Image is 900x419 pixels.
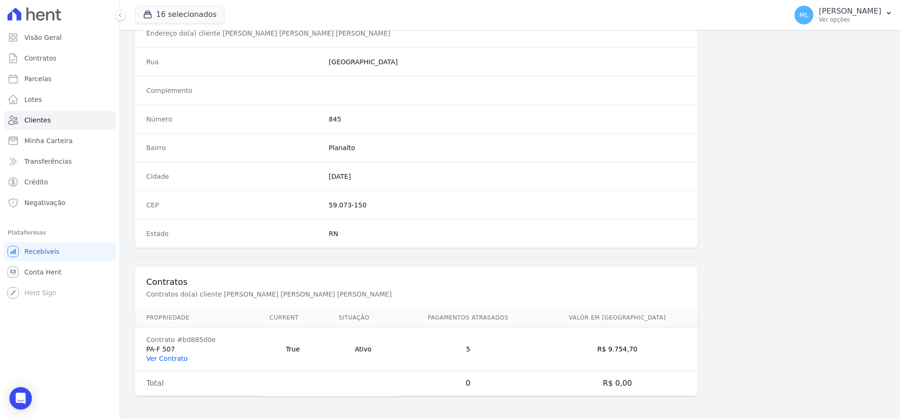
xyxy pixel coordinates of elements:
td: Total [135,371,258,396]
a: Clientes [4,111,116,130]
th: Current [258,308,327,328]
dt: Número [146,114,321,124]
p: Endereço do(a) cliente [PERSON_NAME] [PERSON_NAME] [PERSON_NAME] [146,29,461,38]
span: Crédito [24,177,48,187]
a: Transferências [4,152,116,171]
span: Minha Carteira [24,136,73,145]
th: Valor em [GEOGRAPHIC_DATA] [537,308,697,328]
dd: 59.073-150 [329,200,686,210]
span: Visão Geral [24,33,62,42]
td: R$ 9.754,70 [537,328,697,371]
a: Recebíveis [4,242,116,261]
span: Parcelas [24,74,52,84]
div: Contrato #bd885d0e [146,335,247,344]
span: Negativação [24,198,66,207]
dt: Complemento [146,86,321,95]
div: Open Intercom Messenger [9,387,32,410]
dd: [GEOGRAPHIC_DATA] [329,57,686,67]
dt: Bairro [146,143,321,152]
dt: Cidade [146,172,321,181]
button: 16 selecionados [135,6,225,23]
dt: Estado [146,229,321,238]
td: 5 [399,328,537,371]
p: Ver opções [819,16,881,23]
dd: 845 [329,114,686,124]
dd: [DATE] [329,172,686,181]
td: Ativo [327,328,399,371]
a: Lotes [4,90,116,109]
td: PA-F 507 [135,328,258,371]
dt: CEP [146,200,321,210]
span: Conta Hent [24,267,61,277]
a: Negativação [4,193,116,212]
span: Contratos [24,53,56,63]
p: Contratos do(a) cliente [PERSON_NAME] [PERSON_NAME] [PERSON_NAME] [146,289,461,299]
a: Minha Carteira [4,131,116,150]
a: Crédito [4,173,116,191]
td: True [258,328,327,371]
span: ML [799,12,809,18]
dd: Planalto [329,143,686,152]
a: Parcelas [4,69,116,88]
span: Clientes [24,115,51,125]
a: Ver Contrato [146,355,187,362]
span: Transferências [24,157,72,166]
td: R$ 0,00 [537,371,697,396]
th: Pagamentos Atrasados [399,308,537,328]
button: ML [PERSON_NAME] Ver opções [787,2,900,28]
a: Contratos [4,49,116,68]
th: Situação [327,308,399,328]
h3: Contratos [146,276,686,288]
p: [PERSON_NAME] [819,7,881,16]
span: Lotes [24,95,42,104]
th: Propriedade [135,308,258,328]
div: Plataformas [7,227,112,238]
dd: RN [329,229,686,238]
a: Visão Geral [4,28,116,47]
dt: Rua [146,57,321,67]
td: 0 [399,371,537,396]
span: Recebíveis [24,247,60,256]
a: Conta Hent [4,263,116,282]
